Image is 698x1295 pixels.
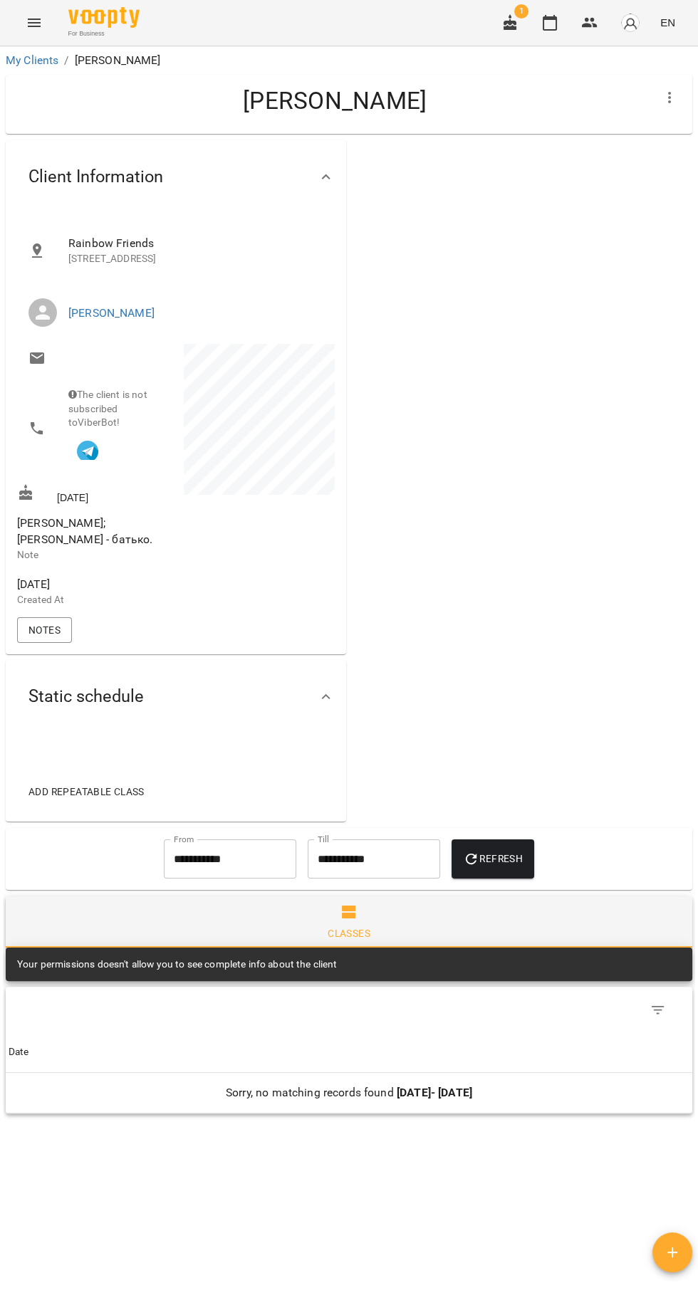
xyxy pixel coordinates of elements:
[68,235,323,252] span: Rainbow Friends
[68,7,140,28] img: Voopty Logo
[68,430,107,468] button: In touch with VooptyBot
[463,850,523,867] span: Refresh
[6,140,346,214] div: Client Information
[17,548,173,562] p: Note
[641,993,675,1027] button: Filter
[23,779,150,804] button: Add repeatable class
[77,441,98,462] img: Telegram
[6,52,692,69] nav: breadcrumb
[64,52,68,69] li: /
[397,1086,472,1099] b: [DATE] - [DATE]
[514,4,528,19] span: 1
[17,576,173,593] span: [DATE]
[28,783,145,800] span: Add repeatable class
[9,1084,689,1101] p: Sorry, no matching records found
[68,306,155,320] a: [PERSON_NAME]
[6,987,692,1032] div: Table Toolbar
[452,839,534,879] button: Refresh
[9,1044,29,1061] div: Date
[28,622,61,639] span: Notes
[75,52,161,69] p: [PERSON_NAME]
[68,389,147,428] span: The client is not subscribed to ViberBot!
[6,53,58,67] a: My Clients
[6,660,346,733] div: Static schedule
[17,593,173,607] p: Created At
[655,9,681,36] button: EN
[28,166,163,188] span: Client Information
[68,29,140,38] span: For Business
[328,925,370,942] div: Classes
[17,952,338,977] div: Your permissions doesn't allow you to see complete info about the client
[68,252,323,266] p: [STREET_ADDRESS]
[17,516,152,547] span: [PERSON_NAME]; [PERSON_NAME] - батько.
[28,686,144,708] span: Static schedule
[17,617,72,643] button: Notes
[620,13,640,33] img: avatar_s.png
[9,1044,29,1061] div: Sort
[9,1044,689,1061] span: Date
[660,15,675,30] span: EN
[17,6,51,40] button: Menu
[14,481,176,508] div: [DATE]
[17,86,652,115] h4: [PERSON_NAME]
